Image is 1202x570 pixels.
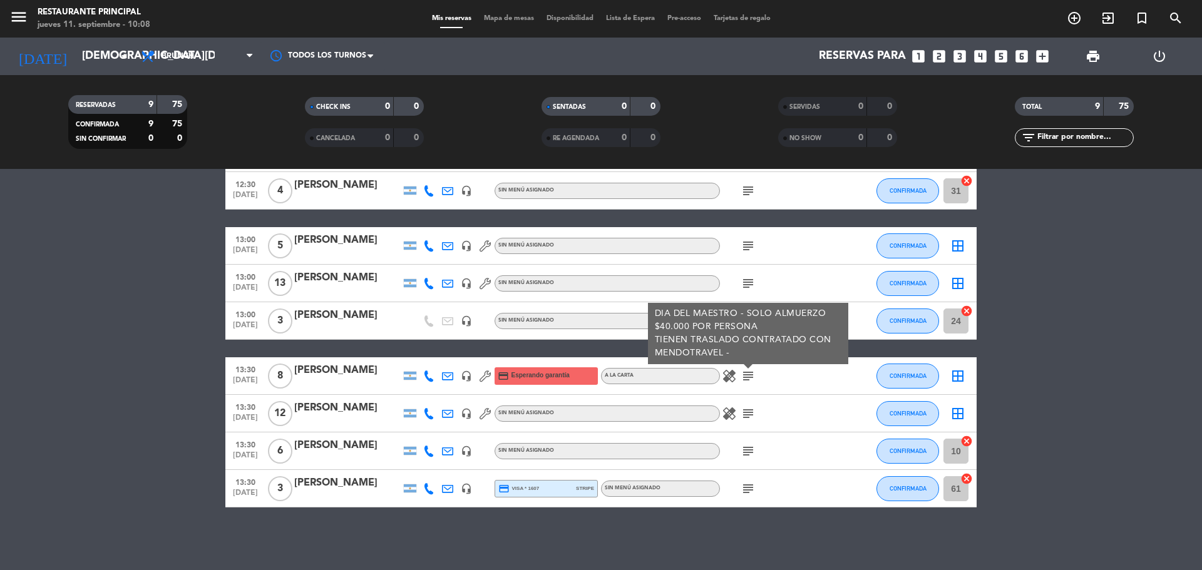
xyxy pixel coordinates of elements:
[498,280,554,285] span: Sin menú asignado
[876,271,939,296] button: CONFIRMADA
[622,133,627,142] strong: 0
[650,133,658,142] strong: 0
[887,133,895,142] strong: 0
[76,121,119,128] span: CONFIRMADA
[294,437,401,454] div: [PERSON_NAME]
[950,406,965,421] i: border_all
[498,483,510,494] i: credit_card
[498,483,539,494] span: visa * 1607
[461,408,472,419] i: headset_mic
[876,233,939,258] button: CONFIRMADA
[960,435,973,447] i: cancel
[230,307,261,321] span: 13:00
[890,410,927,417] span: CONFIRMADA
[230,321,261,335] span: [DATE]
[950,238,965,253] i: border_all
[876,476,939,501] button: CONFIRMADA
[148,100,153,109] strong: 9
[622,102,627,111] strong: 0
[498,410,554,415] span: Sin menú asignado
[890,317,927,324] span: CONFIRMADA
[230,176,261,191] span: 12:30
[9,8,28,31] button: menu
[576,484,594,492] span: stripe
[294,177,401,193] div: [PERSON_NAME]
[316,104,351,110] span: CHECK INS
[162,52,194,61] span: Brunch
[858,102,863,111] strong: 0
[461,278,472,289] i: headset_mic
[148,134,153,143] strong: 0
[1036,131,1133,145] input: Filtrar por nombre...
[1134,11,1149,26] i: turned_in_not
[650,102,658,111] strong: 0
[9,43,76,70] i: [DATE]
[172,100,185,109] strong: 75
[605,373,634,378] span: A LA CARTA
[876,439,939,464] button: CONFIRMADA
[268,271,292,296] span: 13
[1168,11,1183,26] i: search
[707,15,777,22] span: Tarjetas de regalo
[498,188,554,193] span: Sin menú asignado
[890,242,927,249] span: CONFIRMADA
[876,308,939,333] button: CONFIRMADA
[972,48,989,64] i: looks_4
[553,104,586,110] span: SENTADAS
[1095,102,1100,111] strong: 9
[876,178,939,203] button: CONFIRMADA
[960,472,973,485] i: cancel
[38,19,150,31] div: jueves 11. septiembre - 10:08
[1067,11,1082,26] i: add_circle_outline
[890,485,927,492] span: CONFIRMADA
[950,276,965,291] i: border_all
[230,451,261,466] span: [DATE]
[294,362,401,379] div: [PERSON_NAME]
[148,120,153,128] strong: 9
[294,232,401,248] div: [PERSON_NAME]
[316,135,355,141] span: CANCELADA
[230,489,261,503] span: [DATE]
[952,48,968,64] i: looks_3
[741,276,756,291] i: subject
[511,370,570,380] span: Esperando garantía
[858,133,863,142] strong: 0
[741,406,756,421] i: subject
[789,135,821,141] span: NO SHOW
[498,318,554,323] span: Sin menú asignado
[1021,130,1036,145] i: filter_list
[605,486,660,491] span: Sin menú asignado
[890,447,927,454] span: CONFIRMADA
[268,439,292,464] span: 6
[741,444,756,459] i: subject
[414,102,421,111] strong: 0
[426,15,478,22] span: Mis reservas
[819,50,906,63] span: Reservas para
[461,315,472,327] i: headset_mic
[960,175,973,187] i: cancel
[230,283,261,298] span: [DATE]
[887,102,895,111] strong: 0
[890,372,927,379] span: CONFIRMADA
[741,369,756,384] i: subject
[478,15,540,22] span: Mapa de mesas
[116,49,131,64] i: arrow_drop_down
[230,232,261,246] span: 13:00
[76,136,126,142] span: SIN CONFIRMAR
[294,270,401,286] div: [PERSON_NAME]
[890,280,927,287] span: CONFIRMADA
[461,370,472,382] i: headset_mic
[230,414,261,428] span: [DATE]
[268,308,292,333] span: 3
[1119,102,1131,111] strong: 75
[498,243,554,248] span: Sin menú asignado
[1126,38,1193,75] div: LOG OUT
[876,401,939,426] button: CONFIRMADA
[294,307,401,323] div: [PERSON_NAME]
[1086,49,1101,64] span: print
[230,191,261,205] span: [DATE]
[661,15,707,22] span: Pre-acceso
[876,364,939,389] button: CONFIRMADA
[177,134,185,143] strong: 0
[498,448,554,453] span: Sin menú asignado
